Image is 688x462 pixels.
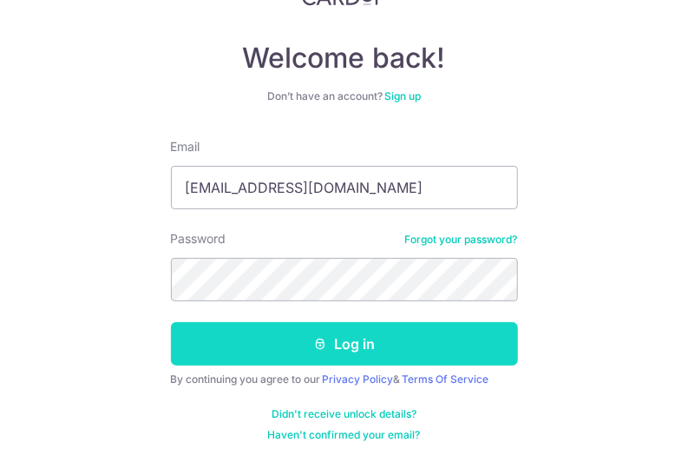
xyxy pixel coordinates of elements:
label: Email [171,138,200,155]
div: By continuing you agree to our & [171,373,518,386]
label: Password [171,230,226,247]
input: Enter your Email [171,166,518,209]
div: Don’t have an account? [171,89,518,103]
a: Haven't confirmed your email? [268,428,421,442]
a: Didn't receive unlock details? [272,407,416,421]
button: Log in [171,322,518,366]
h4: Welcome back! [171,41,518,76]
a: Terms Of Service [403,373,489,386]
a: Forgot your password? [405,233,518,247]
a: Privacy Policy [323,373,394,386]
a: Sign up [384,89,421,102]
